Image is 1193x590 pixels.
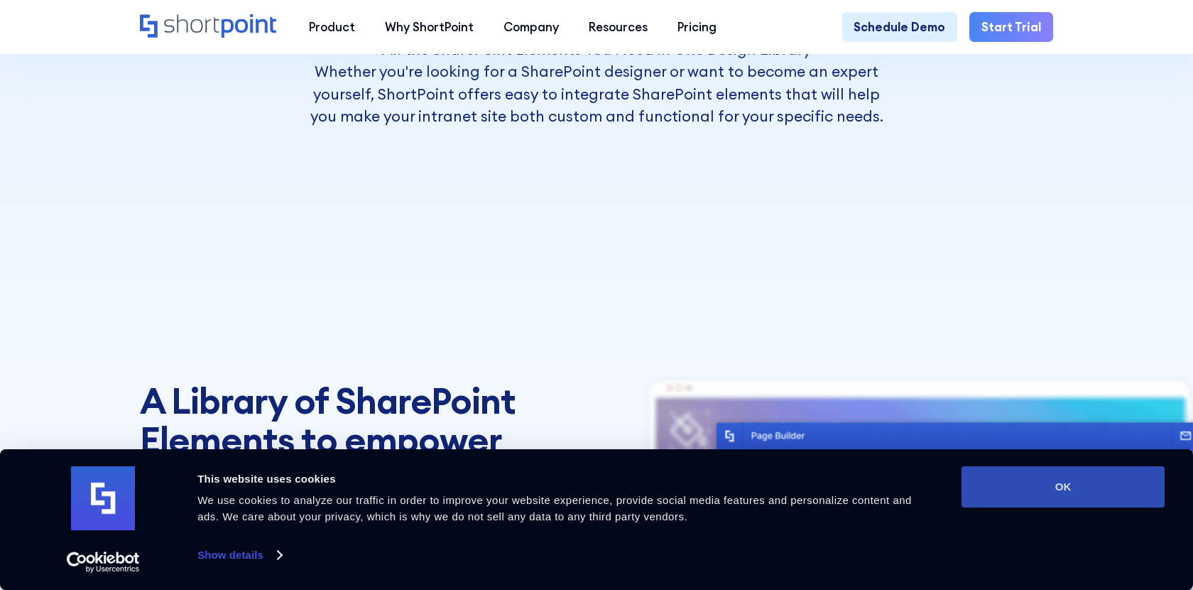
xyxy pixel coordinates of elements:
[71,466,135,530] img: logo
[589,18,648,36] div: Resources
[140,382,535,500] h2: A Library of SharePoint Elements to empower your designs
[309,18,355,36] div: Product
[197,494,912,522] span: We use cookies to analyze our traffic in order to improve your website experience, provide social...
[962,466,1165,508] button: OK
[969,12,1053,42] a: Start Trial
[503,18,559,36] div: Company
[41,552,165,573] a: Usercentrics Cookiebot - opens in a new window
[677,18,717,36] div: Pricing
[385,18,474,36] div: Why ShortPoint
[842,12,958,42] a: Schedule Demo
[489,12,574,42] a: Company
[197,545,281,566] a: Show details
[301,60,892,128] p: Whether you're looking for a SharePoint designer or want to become an expert yourself, ShortPoint...
[140,14,278,40] a: Home
[294,12,370,42] a: Product
[574,12,663,42] a: Resources
[370,12,489,42] a: Why ShortPoint
[197,471,930,488] div: This website uses cookies
[663,12,731,42] a: Pricing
